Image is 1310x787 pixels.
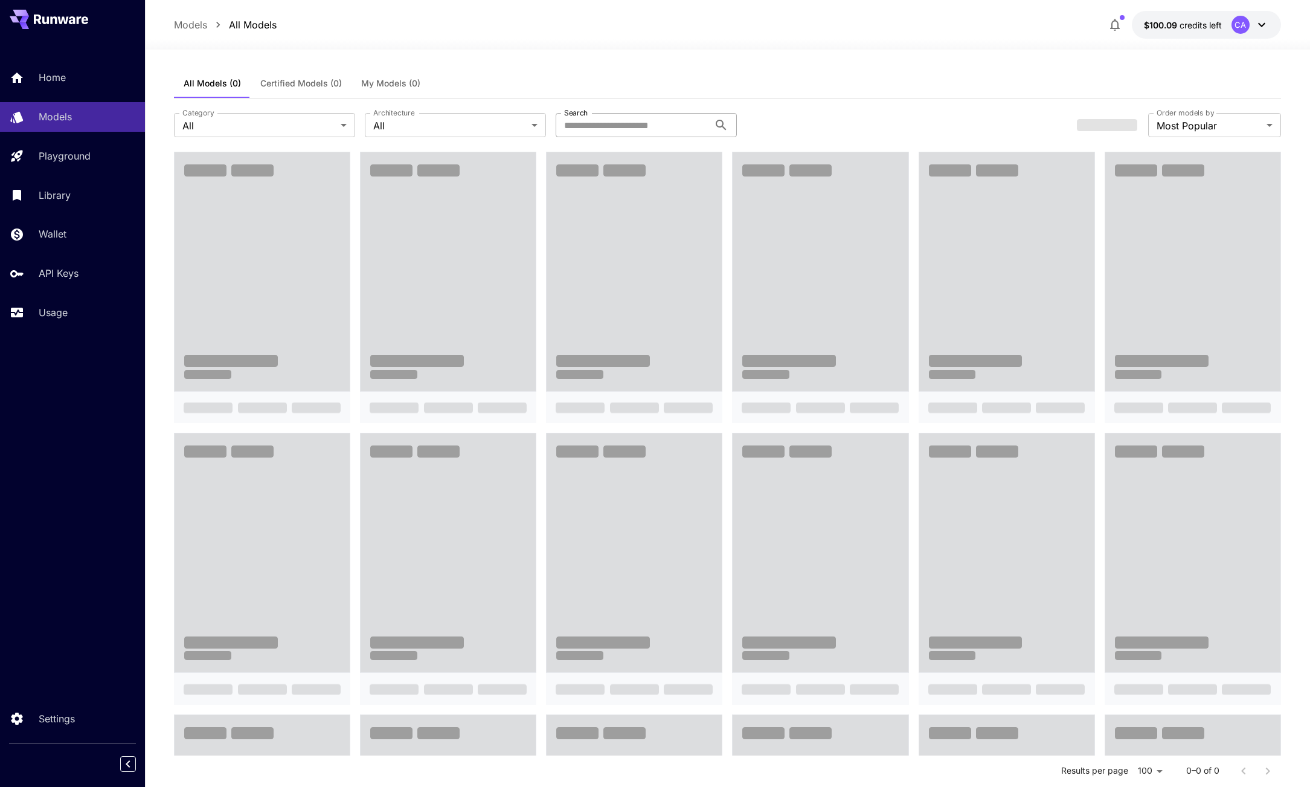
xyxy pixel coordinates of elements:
[39,227,66,241] p: Wallet
[174,18,277,32] nav: breadcrumb
[1144,19,1222,31] div: $100.09149
[39,149,91,163] p: Playground
[1157,108,1214,118] label: Order models by
[1061,765,1128,777] p: Results per page
[174,18,207,32] a: Models
[120,756,136,772] button: Collapse sidebar
[39,70,66,85] p: Home
[361,78,420,89] span: My Models (0)
[39,305,68,320] p: Usage
[39,109,72,124] p: Models
[373,118,527,133] span: All
[1180,20,1222,30] span: credits left
[1144,20,1180,30] span: $100.09
[260,78,342,89] span: Certified Models (0)
[184,78,241,89] span: All Models (0)
[1133,762,1167,780] div: 100
[182,118,336,133] span: All
[564,108,588,118] label: Search
[1231,16,1250,34] div: CA
[229,18,277,32] a: All Models
[1186,765,1219,777] p: 0–0 of 0
[39,711,75,726] p: Settings
[39,188,71,202] p: Library
[1157,118,1262,133] span: Most Popular
[129,753,145,775] div: Collapse sidebar
[39,266,79,280] p: API Keys
[1132,11,1281,39] button: $100.09149CA
[373,108,414,118] label: Architecture
[182,108,214,118] label: Category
